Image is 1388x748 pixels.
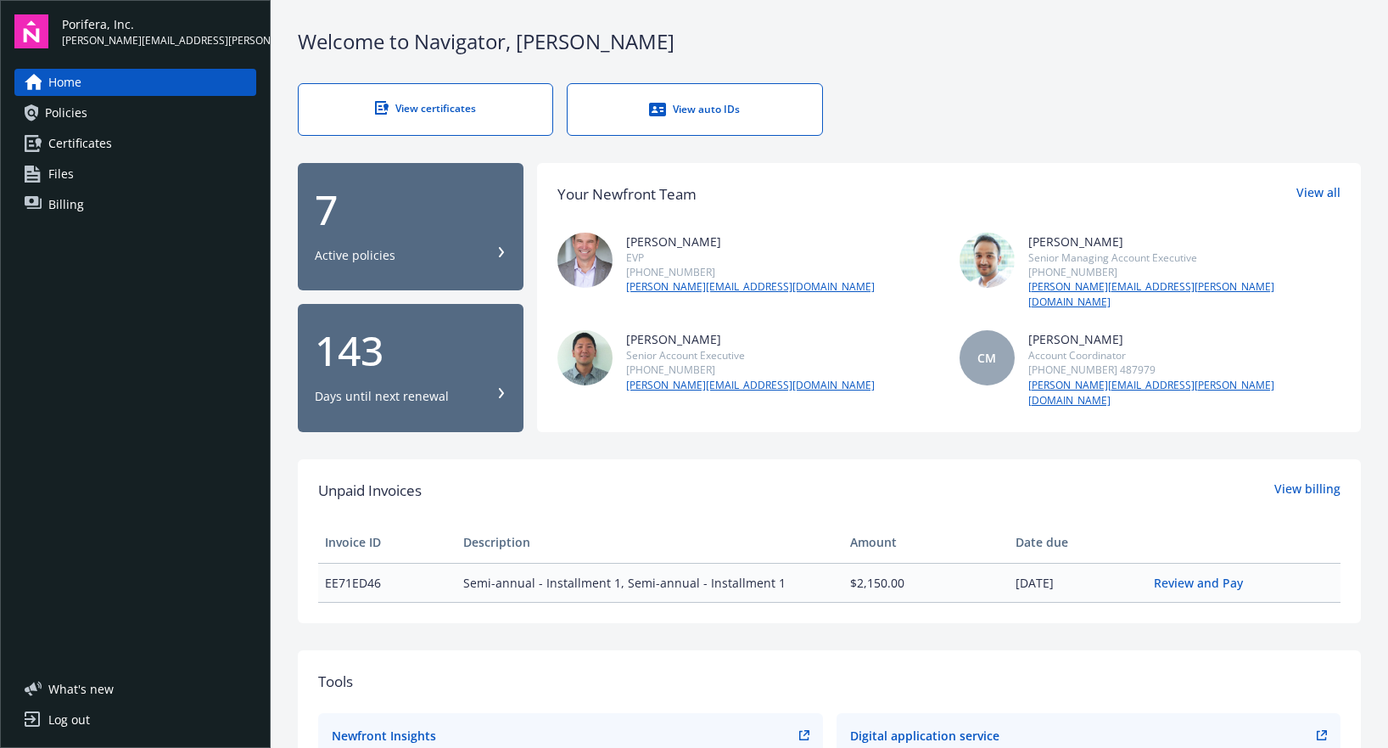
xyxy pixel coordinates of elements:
[557,183,697,205] div: Your Newfront Team
[1028,363,1341,377] div: [PHONE_NUMBER] 487979
[463,574,837,592] span: Semi-annual - Installment 1, Semi-annual - Installment 1
[1028,330,1341,348] div: [PERSON_NAME]
[45,99,87,127] span: Policies
[315,247,395,264] div: Active policies
[318,563,456,602] td: EE71ED46
[456,522,843,563] th: Description
[960,233,1015,288] img: photo
[14,99,256,127] a: Policies
[14,191,256,218] a: Billing
[1028,279,1341,310] a: [PERSON_NAME][EMAIL_ADDRESS][PERSON_NAME][DOMAIN_NAME]
[1028,250,1341,265] div: Senior Managing Account Executive
[48,130,112,157] span: Certificates
[977,349,996,367] span: CM
[298,83,553,136] a: View certificates
[626,250,875,265] div: EVP
[1028,233,1341,250] div: [PERSON_NAME]
[62,33,256,48] span: [PERSON_NAME][EMAIL_ADDRESS][PERSON_NAME][DOMAIN_NAME]
[626,330,875,348] div: [PERSON_NAME]
[14,680,141,698] button: What's new
[315,388,449,405] div: Days until next renewal
[626,378,875,393] a: [PERSON_NAME][EMAIL_ADDRESS][DOMAIN_NAME]
[557,233,613,288] img: photo
[315,189,507,230] div: 7
[626,363,875,377] div: [PHONE_NUMBER]
[318,522,456,563] th: Invoice ID
[298,304,523,432] button: 143Days until next renewal
[1154,575,1256,591] a: Review and Pay
[1028,378,1341,408] a: [PERSON_NAME][EMAIL_ADDRESS][PERSON_NAME][DOMAIN_NAME]
[1028,348,1341,363] div: Account Coordinator
[843,563,1009,602] td: $2,150.00
[1274,480,1340,502] a: View billing
[48,706,90,734] div: Log out
[62,14,256,48] button: Porifera, Inc.[PERSON_NAME][EMAIL_ADDRESS][PERSON_NAME][DOMAIN_NAME]
[14,14,48,48] img: navigator-logo.svg
[557,330,613,385] img: photo
[1009,522,1147,563] th: Date due
[1028,265,1341,279] div: [PHONE_NUMBER]
[62,15,256,33] span: Porifera, Inc.
[315,330,507,371] div: 143
[298,163,523,291] button: 7Active policies
[14,160,256,188] a: Files
[626,265,875,279] div: [PHONE_NUMBER]
[1296,183,1340,205] a: View all
[1009,563,1147,602] td: [DATE]
[318,671,1340,693] div: Tools
[843,522,1009,563] th: Amount
[14,69,256,96] a: Home
[48,191,84,218] span: Billing
[48,160,74,188] span: Files
[298,27,1361,56] div: Welcome to Navigator , [PERSON_NAME]
[567,83,822,136] a: View auto IDs
[333,101,518,115] div: View certificates
[850,727,999,745] div: Digital application service
[48,69,81,96] span: Home
[318,480,422,502] span: Unpaid Invoices
[14,130,256,157] a: Certificates
[602,101,787,118] div: View auto IDs
[48,680,114,698] span: What ' s new
[332,727,436,745] div: Newfront Insights
[626,348,875,363] div: Senior Account Executive
[626,233,875,250] div: [PERSON_NAME]
[626,279,875,295] a: [PERSON_NAME][EMAIL_ADDRESS][DOMAIN_NAME]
